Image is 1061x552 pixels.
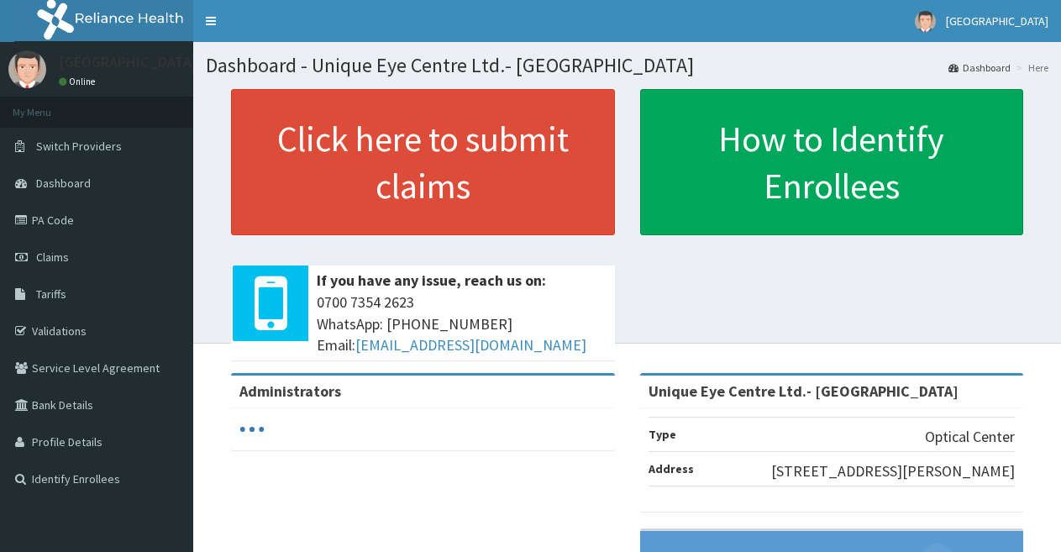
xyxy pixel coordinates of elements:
[649,427,676,442] b: Type
[649,461,694,476] b: Address
[231,89,615,235] a: Click here to submit claims
[36,176,91,191] span: Dashboard
[36,250,69,265] span: Claims
[915,11,936,32] img: User Image
[649,381,959,401] strong: Unique Eye Centre Ltd.- [GEOGRAPHIC_DATA]
[206,55,1048,76] h1: Dashboard - Unique Eye Centre Ltd.- [GEOGRAPHIC_DATA]
[771,460,1015,482] p: [STREET_ADDRESS][PERSON_NAME]
[239,381,341,401] b: Administrators
[59,55,197,70] p: [GEOGRAPHIC_DATA]
[317,271,546,290] b: If you have any issue, reach us on:
[1012,60,1048,75] li: Here
[36,139,122,154] span: Switch Providers
[355,335,586,355] a: [EMAIL_ADDRESS][DOMAIN_NAME]
[59,76,99,87] a: Online
[946,13,1048,29] span: [GEOGRAPHIC_DATA]
[640,89,1024,235] a: How to Identify Enrollees
[925,426,1015,448] p: Optical Center
[8,50,46,88] img: User Image
[239,417,265,442] svg: audio-loading
[36,287,66,302] span: Tariffs
[317,292,607,356] span: 0700 7354 2623 WhatsApp: [PHONE_NUMBER] Email:
[948,60,1011,75] a: Dashboard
